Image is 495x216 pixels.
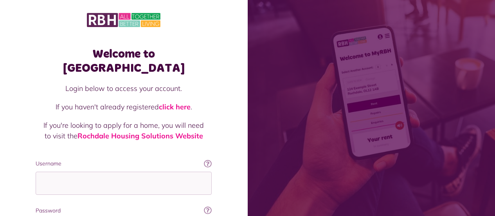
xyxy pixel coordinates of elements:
[43,83,204,94] p: Login below to access your account.
[159,102,191,111] a: click here
[87,12,160,28] img: MyRBH
[36,207,212,215] label: Password
[36,47,212,75] h1: Welcome to [GEOGRAPHIC_DATA]
[36,160,212,168] label: Username
[43,120,204,141] p: If you're looking to apply for a home, you will need to visit the
[77,131,203,140] a: Rochdale Housing Solutions Website
[43,102,204,112] p: If you haven't already registered .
